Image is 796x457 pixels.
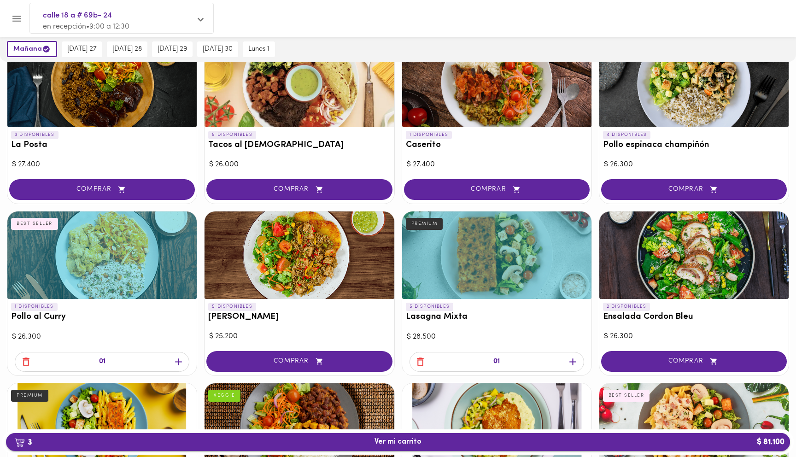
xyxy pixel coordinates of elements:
[208,141,390,150] h3: Tacos al [DEMOGRAPHIC_DATA]
[603,303,650,311] p: 2 DISPONIBLES
[11,390,48,402] div: PREMIUM
[604,331,784,342] div: $ 26.300
[248,45,269,53] span: lunes 1
[407,332,587,342] div: $ 28.500
[62,41,102,57] button: [DATE] 27
[13,45,51,53] span: mañana
[416,186,578,193] span: COMPRAR
[601,351,787,372] button: COMPRAR
[406,218,443,230] div: PREMIUM
[43,23,129,30] span: en recepción • 9:00 a 12:30
[205,211,394,299] div: Arroz chaufa
[613,186,775,193] span: COMPRAR
[21,186,183,193] span: COMPRAR
[12,332,192,342] div: $ 26.300
[599,211,789,299] div: Ensalada Cordon Bleu
[243,41,275,57] button: lunes 1
[12,159,192,170] div: $ 27.400
[7,41,57,57] button: mañana
[404,179,590,200] button: COMPRAR
[601,179,787,200] button: COMPRAR
[206,351,392,372] button: COMPRAR
[203,45,233,53] span: [DATE] 30
[603,131,651,139] p: 4 DISPONIBLES
[99,357,105,367] p: 01
[197,41,238,57] button: [DATE] 30
[11,303,58,311] p: 1 DISPONIBLES
[209,331,389,342] div: $ 25.200
[402,211,591,299] div: Lasagna Mixta
[406,303,454,311] p: 5 DISPONIBLES
[9,179,195,200] button: COMPRAR
[107,41,147,57] button: [DATE] 28
[402,40,591,127] div: Caserito
[11,141,193,150] h3: La Posta
[493,357,500,367] p: 01
[208,131,256,139] p: 5 DISPONIBLES
[743,404,787,448] iframe: Messagebird Livechat Widget
[603,141,785,150] h3: Pollo espinaca champiñón
[7,211,197,299] div: Pollo al Curry
[218,186,380,193] span: COMPRAR
[14,438,25,447] img: cart.png
[158,45,187,53] span: [DATE] 29
[11,312,193,322] h3: Pollo al Curry
[6,433,790,451] button: 3Ver mi carrito$ 81.100
[206,179,392,200] button: COMPRAR
[407,159,587,170] div: $ 27.400
[406,131,452,139] p: 1 DISPONIBLES
[11,131,59,139] p: 3 DISPONIBLES
[11,218,58,230] div: BEST SELLER
[43,10,191,22] span: calle 18 a # 69b- 24
[67,45,97,53] span: [DATE] 27
[375,438,421,446] span: Ver mi carrito
[218,357,380,365] span: COMPRAR
[604,159,784,170] div: $ 26.300
[205,40,394,127] div: Tacos al Pastor
[599,40,789,127] div: Pollo espinaca champiñón
[613,357,775,365] span: COMPRAR
[112,45,142,53] span: [DATE] 28
[603,312,785,322] h3: Ensalada Cordon Bleu
[6,7,28,30] button: Menu
[208,303,256,311] p: 5 DISPONIBLES
[603,390,650,402] div: BEST SELLER
[406,141,588,150] h3: Caserito
[152,41,193,57] button: [DATE] 29
[208,312,390,322] h3: [PERSON_NAME]
[9,436,37,448] b: 3
[209,159,389,170] div: $ 26.000
[208,390,240,402] div: VEGGIE
[406,312,588,322] h3: Lasagna Mixta
[7,40,197,127] div: La Posta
